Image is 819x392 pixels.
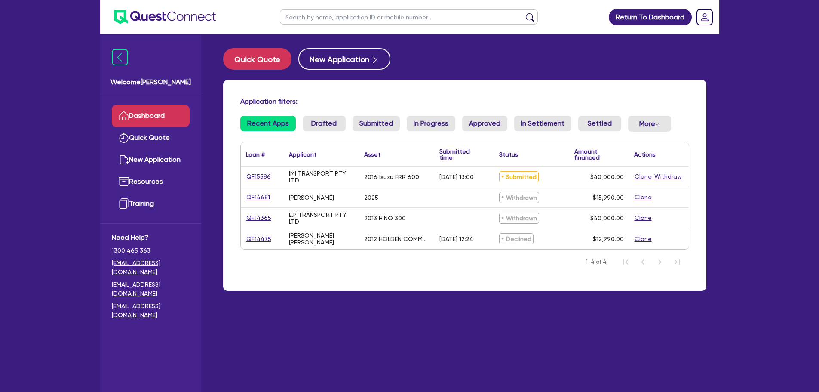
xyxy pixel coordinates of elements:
span: Welcome [PERSON_NAME] [110,77,191,87]
a: QF15586 [246,172,271,182]
div: [DATE] 12:24 [439,235,473,242]
div: 2016 Isuzu FRR 600 [364,173,419,180]
img: training [119,198,129,209]
div: E.P TRANSPORT PTY LTD [289,211,354,225]
a: Drafted [303,116,346,131]
img: quick-quote [119,133,129,143]
button: Dropdown toggle [628,116,671,132]
a: [EMAIL_ADDRESS][DOMAIN_NAME] [112,280,190,298]
a: Approved [462,116,507,131]
span: Declined [499,233,534,244]
a: Training [112,193,190,215]
span: 1-4 of 4 [586,258,607,266]
span: $40,000.00 [590,173,624,180]
span: $15,990.00 [593,194,624,201]
a: [EMAIL_ADDRESS][DOMAIN_NAME] [112,302,190,320]
button: Clone [634,234,652,244]
button: Clone [634,172,652,182]
a: QF14681 [246,192,270,202]
button: Quick Quote [223,48,291,70]
button: Clone [634,213,652,223]
span: Withdrawn [499,213,539,224]
a: Submitted [353,116,400,131]
a: [EMAIL_ADDRESS][DOMAIN_NAME] [112,259,190,277]
button: Last Page [669,253,686,271]
a: Quick Quote [223,48,298,70]
input: Search by name, application ID or mobile number... [280,9,538,25]
button: New Application [298,48,390,70]
img: icon-menu-close [112,49,128,65]
button: First Page [617,253,634,271]
span: Withdrawn [499,192,539,203]
div: Amount financed [574,148,624,161]
div: Loan # [246,151,265,157]
h4: Application filters: [240,97,689,105]
div: Submitted time [439,148,481,161]
div: [DATE] 13:00 [439,173,474,180]
span: Need Help? [112,232,190,243]
a: New Application [112,149,190,171]
span: $40,000.00 [590,215,624,222]
div: IMI TRANSPORT PTY LTD [289,170,354,184]
img: quest-connect-logo-blue [114,10,216,24]
div: Actions [634,151,656,157]
a: In Settlement [514,116,571,131]
a: Dashboard [112,105,190,127]
a: In Progress [407,116,455,131]
div: 2025 [364,194,378,201]
div: 2013 HINO 300 [364,215,406,222]
img: new-application [119,154,129,165]
img: resources [119,176,129,187]
button: Next Page [651,253,669,271]
a: Resources [112,171,190,193]
div: Asset [364,151,380,157]
a: QF14365 [246,213,272,223]
div: Status [499,151,518,157]
span: Submitted [499,171,539,182]
div: Applicant [289,151,316,157]
a: Settled [578,116,621,131]
button: Withdraw [654,172,682,182]
div: [PERSON_NAME] [289,194,334,201]
a: QF14475 [246,234,272,244]
a: Quick Quote [112,127,190,149]
a: Return To Dashboard [609,9,692,25]
div: [PERSON_NAME] [PERSON_NAME] [289,232,354,246]
button: Previous Page [634,253,651,271]
span: 1300 465 363 [112,246,190,255]
a: Recent Apps [240,116,296,131]
a: Dropdown toggle [693,6,716,28]
button: Clone [634,192,652,202]
span: $12,990.00 [593,235,624,242]
div: 2012 HOLDEN COMMODORE [364,235,429,242]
